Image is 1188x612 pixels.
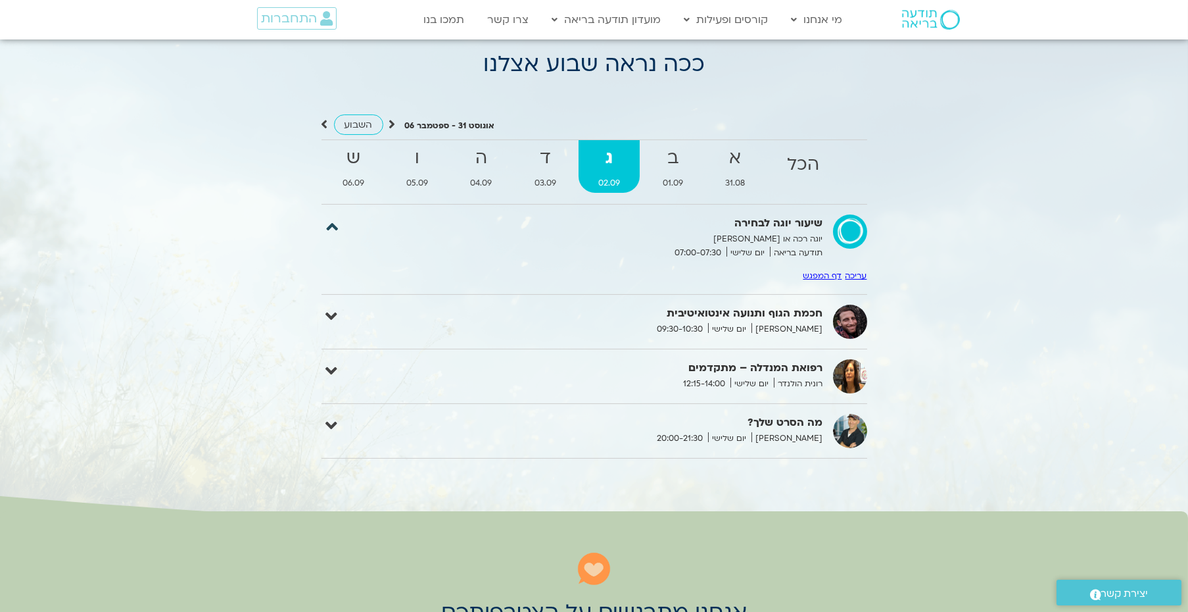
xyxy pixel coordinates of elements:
a: ש06.09 [323,140,384,193]
span: התחברות [261,11,317,26]
p: אוגוסט 31 - ספטמבר 06 [405,119,495,133]
span: 02.09 [579,176,640,190]
strong: א [705,143,765,173]
strong: ג [579,143,640,173]
a: הכל [767,140,839,193]
img: תודעה בריאה [902,10,960,30]
a: ג02.09 [579,140,640,193]
span: 04.09 [450,176,511,190]
span: 01.09 [642,176,702,190]
span: 12:15-14:00 [679,377,730,391]
strong: ב [642,143,702,173]
span: 07:00-07:30 [671,246,726,260]
strong: חכמת הגוף ותנועה אינטואיטיבית [501,305,823,322]
span: 05.09 [387,176,448,190]
span: 20:00-21:30 [653,432,708,446]
span: 09:30-10:30 [653,322,708,336]
span: 31.08 [705,176,765,190]
a: יצירת קשר [1057,580,1181,605]
span: יצירת קשר [1101,585,1149,603]
a: קורסים ופעילות [677,7,774,32]
span: השבוע [345,118,373,131]
span: [PERSON_NAME] [751,322,823,336]
a: צרו קשר [481,7,535,32]
span: תודעה בריאה [770,246,823,260]
a: עריכה [845,270,867,281]
span: 06.09 [323,176,384,190]
span: יום שלישי [730,377,774,391]
span: יום שלישי [726,246,770,260]
a: א31.08 [705,140,765,193]
strong: הכל [767,150,839,180]
a: מועדון תודעה בריאה [545,7,667,32]
span: רונית הולנדר [774,377,823,391]
p: יוגה רכה או [PERSON_NAME] [501,232,823,246]
strong: ד [515,143,576,173]
span: יום שלישי [708,432,751,446]
strong: רפואת המנדלה – מתקדמים [501,359,823,377]
a: מי אנחנו [784,7,849,32]
a: ד03.09 [515,140,576,193]
span: [PERSON_NAME] [751,432,823,446]
a: ו05.09 [387,140,448,193]
strong: מה הסרט שלך? [501,414,823,432]
a: דף המפגש [803,270,842,281]
h2: ככה נראה שבוע אצלנו [302,52,887,77]
a: תמכו בנו [417,7,471,32]
a: ב01.09 [642,140,702,193]
strong: ש [323,143,384,173]
a: ה04.09 [450,140,511,193]
a: התחברות [257,7,337,30]
span: 03.09 [515,176,576,190]
strong: שיעור יוגה לבחירה [501,215,823,232]
strong: ו [387,143,448,173]
a: השבוע [334,115,383,135]
span: יום שלישי [708,322,751,336]
strong: ה [450,143,511,173]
